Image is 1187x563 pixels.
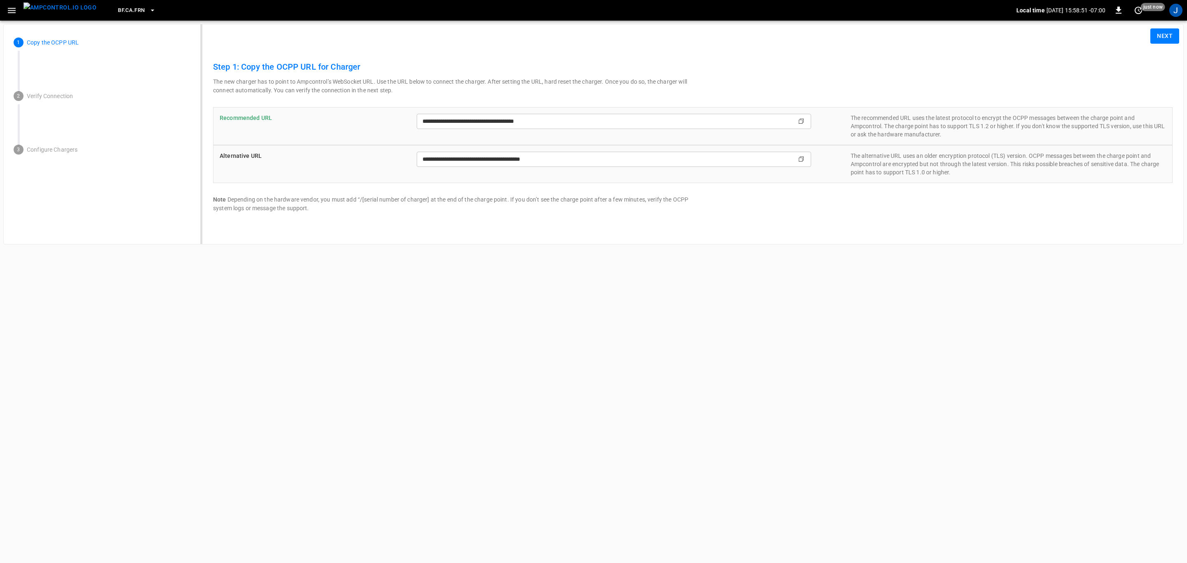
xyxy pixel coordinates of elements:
p: Local time [1016,6,1045,14]
text: 1 [17,40,20,45]
button: BF.CA.FRN [115,2,159,19]
div: copy [798,155,806,164]
p: Recommended URL [220,114,378,122]
p: Copy the OCPP URL [27,38,190,47]
p: The alternative URL uses an older encryption protocol (TLS) version. OCPP messages between the ch... [851,152,1166,176]
button: Next [1150,28,1179,44]
div: copy [798,117,806,126]
button: set refresh interval [1132,4,1145,17]
span: BF.CA.FRN [118,6,145,15]
p: Alternative URL [220,152,378,160]
div: profile-icon [1169,4,1182,17]
p: The recommended URL uses the latest protocol to encrypt the OCPP messages between the charge poin... [851,114,1166,138]
p: Depending on the hardware vendor, you must add “/[serial number of charger] at the end of the cha... [213,195,693,213]
b: Note [213,196,226,203]
text: 2 [17,93,20,99]
h6: Step 1: Copy the OCPP URL for Charger [213,60,1173,73]
p: [DATE] 15:58:51 -07:00 [1046,6,1105,14]
p: The new charger has to point to Ampcontrol’s WebSocket URL. Use the URL below to connect the char... [213,77,693,95]
img: ampcontrol.io logo [23,2,96,13]
text: 3 [17,147,20,152]
p: Verify Connection [27,92,190,101]
p: Configure Chargers [27,145,190,154]
span: just now [1141,3,1165,11]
